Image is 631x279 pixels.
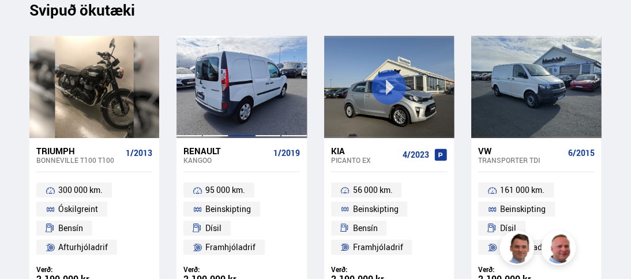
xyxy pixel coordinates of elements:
div: Verð: [183,265,299,274]
span: 4/2023 [403,150,429,159]
span: 1/2019 [273,148,300,158]
span: Dísil [205,221,221,235]
div: Transporter TDI [478,156,563,164]
img: siFngHWaQ9KaOqBr.png [543,232,577,267]
span: Bensín [352,221,377,235]
span: Afturhjóladrif [58,240,108,254]
span: Bensín [58,221,83,235]
div: Verð: [36,265,152,274]
div: Svipuð ökutæki [29,1,601,18]
span: 95 000 km. [205,183,245,197]
span: Framhjóladrif [205,240,256,254]
span: 56 000 km. [352,183,392,197]
span: Framhjóladrif [352,240,403,254]
div: Verð: [478,265,594,274]
span: 1/2013 [126,148,152,158]
button: Open LiveChat chat widget [9,5,44,39]
span: Beinskipting [500,202,546,216]
div: Renault [183,146,268,156]
span: Óskilgreint [58,202,98,216]
div: Bonneville T100 T100 [36,156,121,164]
span: Beinskipting [352,202,398,216]
span: Dísil [500,221,516,235]
img: FbJEzSuNWCJXmdc-.webp [501,232,536,267]
div: Triumph [36,146,121,156]
span: 161 000 km. [500,183,544,197]
div: Verð: [331,265,447,274]
span: 6/2015 [568,148,594,158]
div: Kia [331,146,398,156]
div: VW [478,146,563,156]
div: Kangoo [183,156,268,164]
span: 300 000 km. [58,183,103,197]
span: Beinskipting [205,202,251,216]
div: Picanto EX [331,156,398,164]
